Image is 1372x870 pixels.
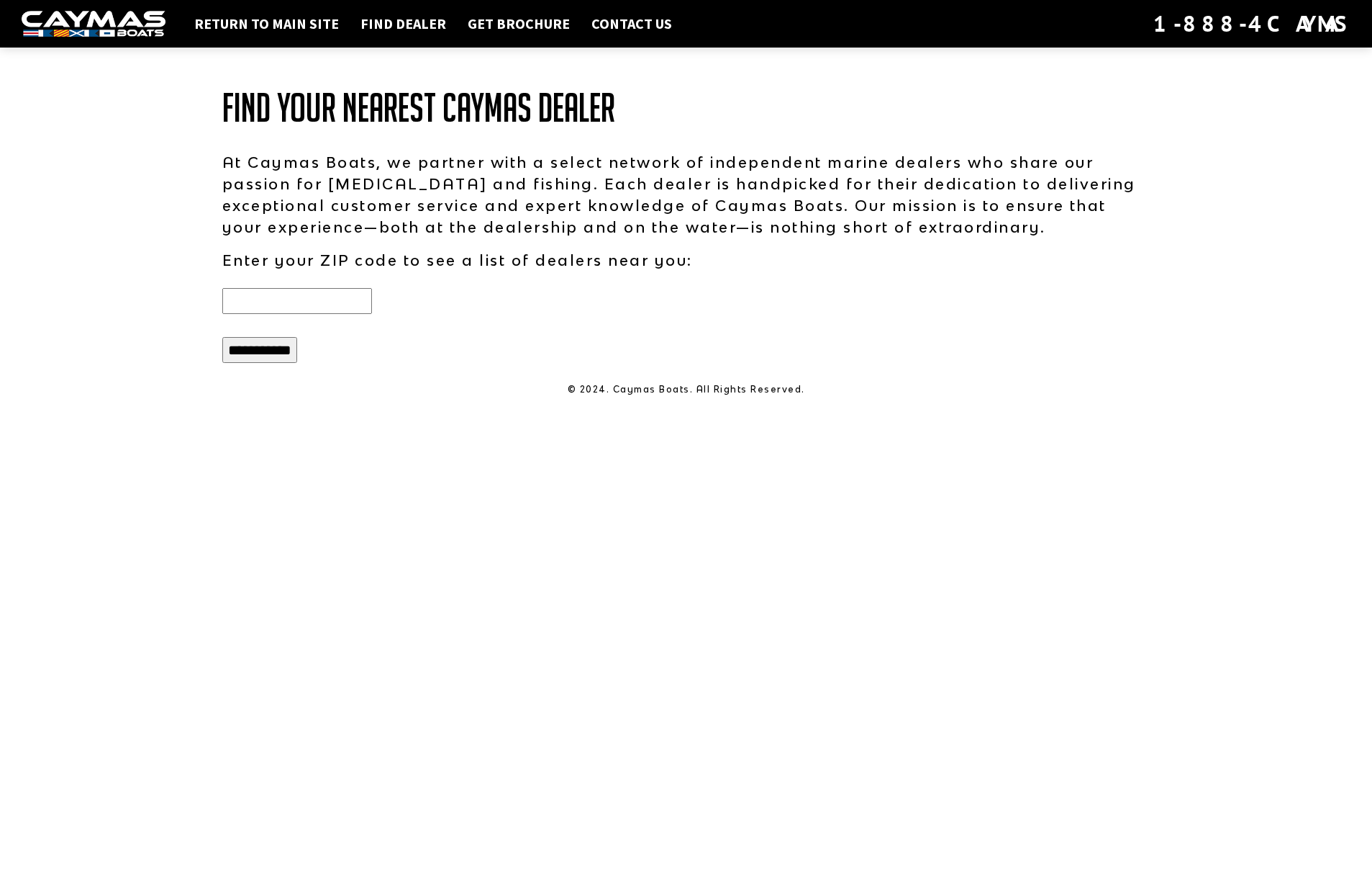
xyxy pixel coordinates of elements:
[460,14,577,33] a: Get Brochure
[187,14,346,33] a: Return to main site
[222,86,1150,130] h1: Find Your Nearest Caymas Dealer
[222,249,1150,271] p: Enter your ZIP code to see a list of dealers near you:
[222,151,1150,238] p: At Caymas Boats, we partner with a select network of independent marine dealers who share our pas...
[1153,8,1350,40] div: 1-888-4CAYMAS
[222,383,1150,396] p: © 2024. Caymas Boats. All Rights Reserved.
[22,11,165,37] img: white-logo-c9c8dbefe5ff5ceceb0f0178aa75bf4bb51f6bca0971e226c86eb53dfe498488.png
[353,14,453,33] a: Find Dealer
[584,14,679,33] a: Contact Us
